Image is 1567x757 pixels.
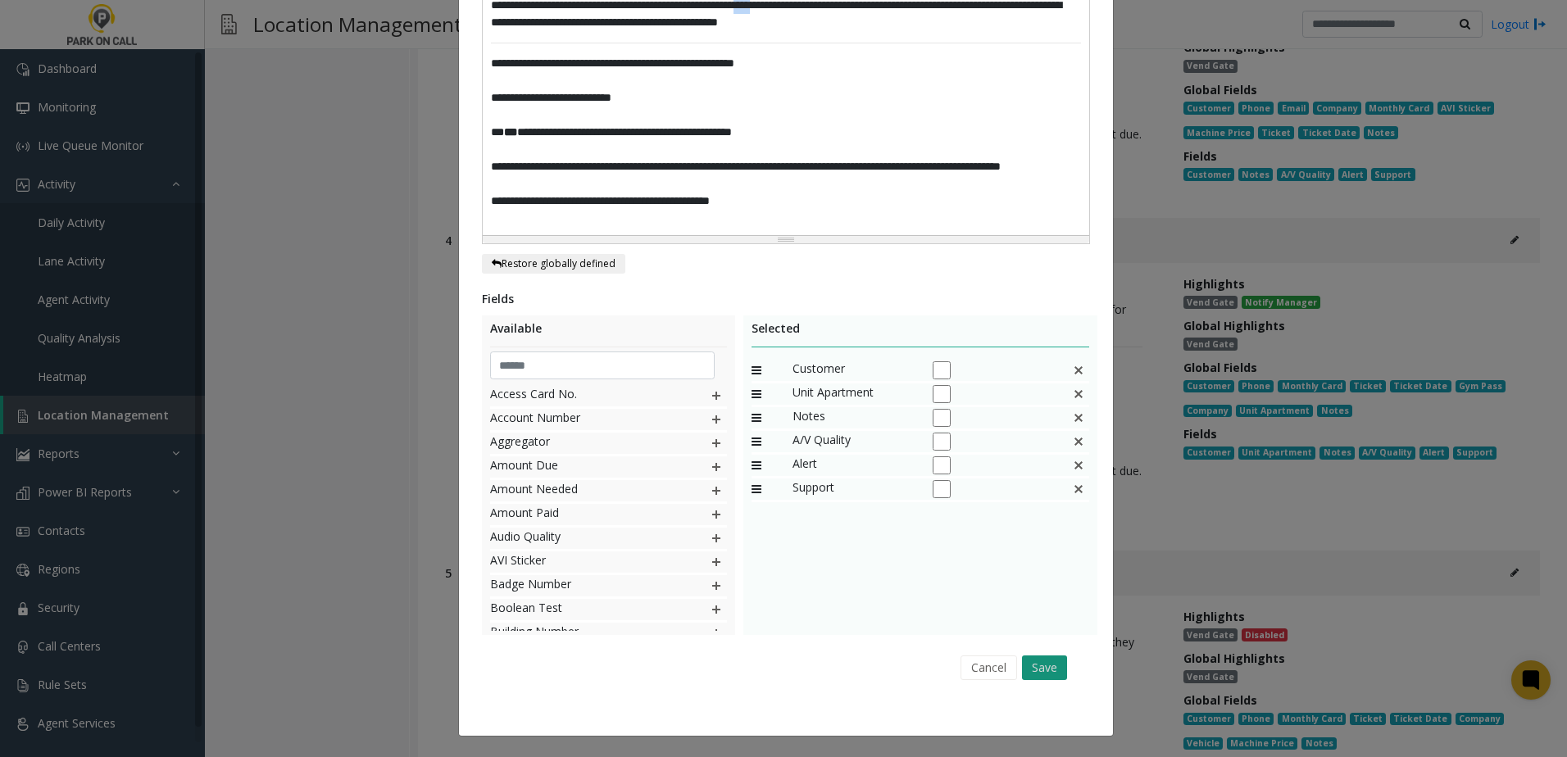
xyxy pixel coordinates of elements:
img: plusIcon.svg [710,504,723,525]
span: Amount Due [490,456,676,478]
img: false [1072,383,1085,405]
span: Support [793,478,915,500]
div: Available [490,320,727,347]
div: Selected [752,320,1090,347]
span: Amount Needed [490,480,676,501]
span: Building Number [490,623,676,644]
button: Save [1022,655,1067,680]
img: This is a default field and cannot be deleted. [1072,478,1085,500]
img: plusIcon.svg [710,385,723,406]
span: Audio Quality [490,528,676,549]
img: This is a default field and cannot be deleted. [1072,407,1085,428]
span: Unit Apartment [793,383,915,405]
img: plusIcon.svg [710,456,723,478]
span: Notes [793,407,915,428]
div: Resize [483,236,1089,243]
span: Account Number [490,409,676,430]
img: plusIcon.svg [710,528,723,549]
img: false [1072,360,1085,381]
button: Restore globally defined [482,254,625,274]
img: plusIcon.svg [710,575,723,596]
span: Access Card No. [490,385,676,406]
span: Alert [793,455,915,476]
span: Customer [793,360,915,381]
img: plusIcon.svg [710,623,723,644]
img: plusIcon.svg [710,599,723,620]
img: plusIcon.svg [710,409,723,430]
span: AVI Sticker [490,551,676,573]
img: plusIcon.svg [710,551,723,573]
button: Cancel [961,655,1017,680]
span: Badge Number [490,575,676,596]
span: A/V Quality [793,431,915,452]
div: Fields [482,290,1090,307]
img: plusIcon.svg [710,480,723,501]
span: Boolean Test [490,599,676,620]
img: plusIcon.svg [710,433,723,454]
span: Amount Paid [490,504,676,525]
img: This is a default field and cannot be deleted. [1072,455,1085,476]
img: This is a default field and cannot be deleted. [1072,431,1085,452]
span: Aggregator [490,433,676,454]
